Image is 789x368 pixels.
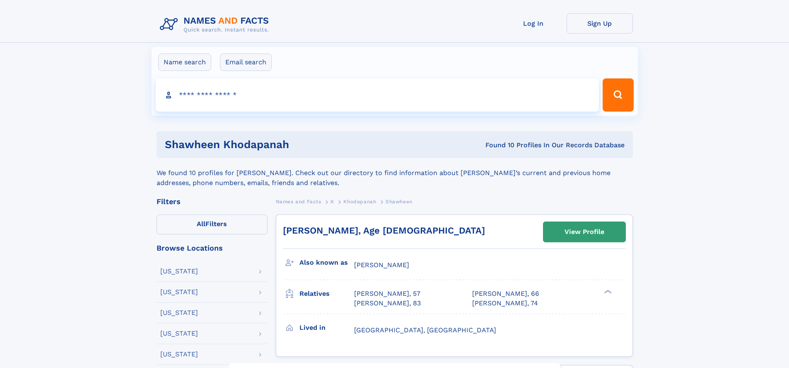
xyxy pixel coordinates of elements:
[160,268,198,275] div: [US_STATE]
[343,199,376,205] span: Khodapanah
[299,287,354,301] h3: Relatives
[157,198,268,205] div: Filters
[165,139,387,150] h1: Shawheen Khodapanah
[157,13,276,36] img: Logo Names and Facts
[160,289,198,295] div: [US_STATE]
[157,158,633,188] div: We found 10 profiles for [PERSON_NAME]. Check out our directory to find information about [PERSON...
[157,244,268,252] div: Browse Locations
[160,310,198,316] div: [US_STATE]
[157,214,268,234] label: Filters
[500,13,567,34] a: Log In
[299,256,354,270] h3: Also known as
[354,326,496,334] span: [GEOGRAPHIC_DATA], [GEOGRAPHIC_DATA]
[197,220,205,228] span: All
[354,261,409,269] span: [PERSON_NAME]
[387,141,625,150] div: Found 10 Profiles In Our Records Database
[472,289,539,298] a: [PERSON_NAME], 66
[331,196,334,207] a: K
[386,199,413,205] span: Shawheen
[299,321,354,335] h3: Lived in
[283,225,485,236] a: [PERSON_NAME], Age [DEMOGRAPHIC_DATA]
[603,78,633,112] button: Search Button
[354,299,421,308] a: [PERSON_NAME], 83
[158,54,211,71] label: Name search
[543,222,625,242] a: View Profile
[331,199,334,205] span: K
[565,222,604,241] div: View Profile
[156,78,599,112] input: search input
[472,299,538,308] a: [PERSON_NAME], 74
[160,330,198,337] div: [US_STATE]
[220,54,272,71] label: Email search
[354,289,420,298] a: [PERSON_NAME], 57
[343,196,376,207] a: Khodapanah
[567,13,633,34] a: Sign Up
[276,196,321,207] a: Names and Facts
[602,289,612,295] div: ❯
[160,351,198,358] div: [US_STATE]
